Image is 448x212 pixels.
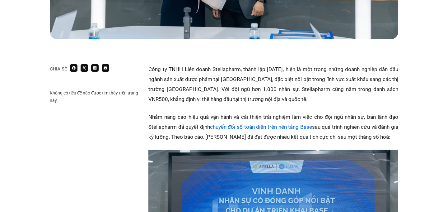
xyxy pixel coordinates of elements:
[81,64,88,72] div: Share on x-twitter
[91,64,99,72] div: Share on linkedin
[50,67,67,71] div: Chia sẻ
[70,64,77,72] div: Share on facebook
[210,124,312,130] a: chuyển đổi số toàn diện trên nền tảng Base
[148,112,398,142] p: Nhằm nâng cao hiệu quả vận hành và cải thiện trải nghiệm làm việc cho đội ngũ nhân sự, ban lãnh đ...
[50,89,142,104] div: Không có tiêu đề nào được tìm thấy trên trang này.
[148,64,398,104] p: Công ty TNHH Liên doanh Stellapharm, thành lập [DATE], hiện là một trong những doanh nghiệp dẫn đ...
[102,64,109,72] div: Share on email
